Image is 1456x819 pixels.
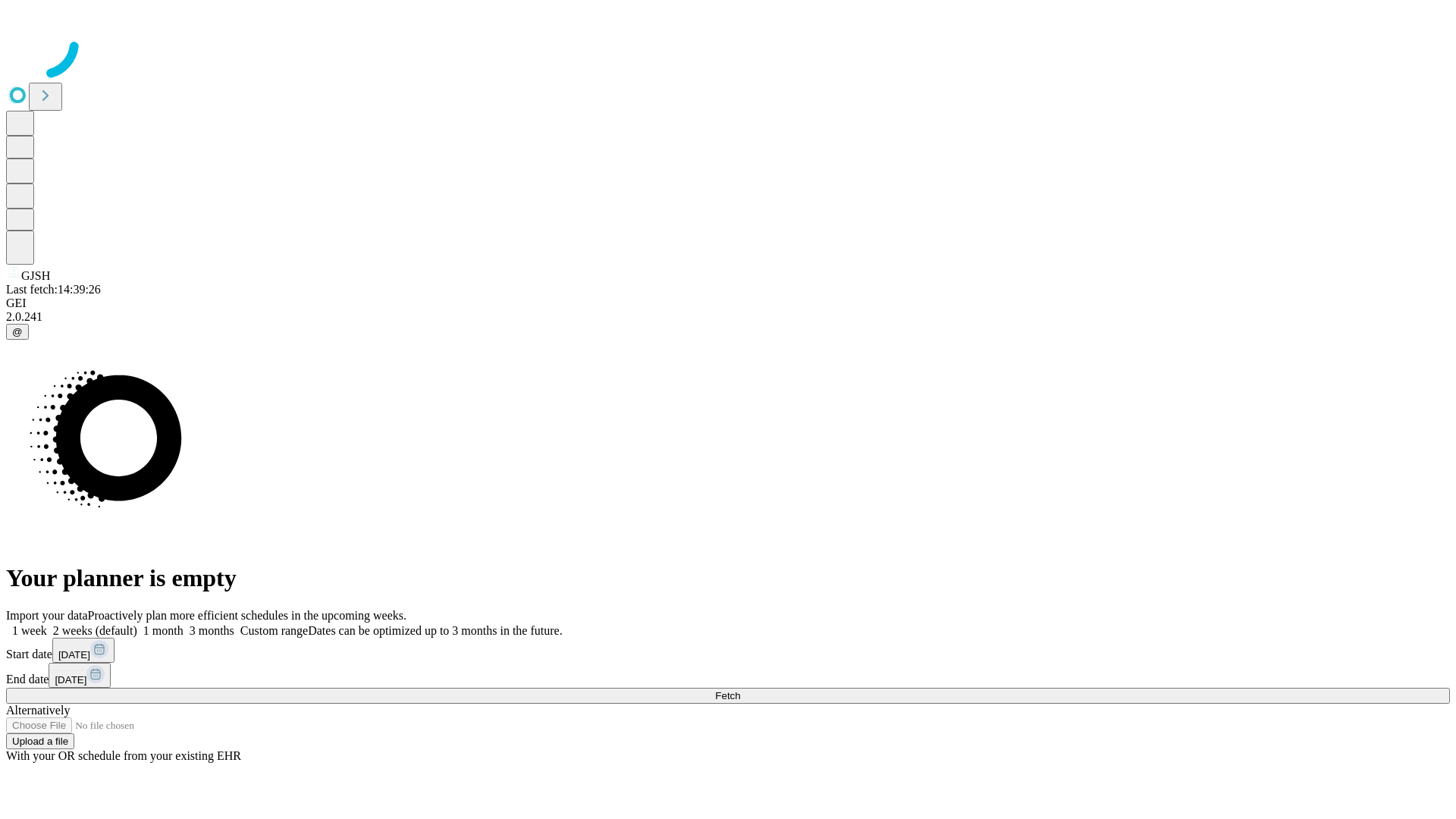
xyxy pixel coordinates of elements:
[6,324,29,340] button: @
[6,297,1450,310] div: GEI
[190,624,234,637] span: 3 months
[6,663,1450,688] div: End date
[6,749,241,762] span: With your OR schedule from your existing EHR
[49,663,111,688] button: [DATE]
[715,690,740,701] span: Fetch
[6,564,1450,592] h1: Your planner is empty
[53,624,137,637] span: 2 weeks (default)
[6,704,70,717] span: Alternatively
[143,624,184,637] span: 1 month
[21,269,50,282] span: GJSH
[6,310,1450,324] div: 2.0.241
[12,624,47,637] span: 1 week
[240,624,308,637] span: Custom range
[6,283,101,296] span: Last fetch: 14:39:26
[12,326,23,337] span: @
[88,609,406,622] span: Proactively plan more efficient schedules in the upcoming weeks.
[6,609,88,622] span: Import your data
[52,638,115,663] button: [DATE]
[6,733,74,749] button: Upload a file
[55,674,86,686] span: [DATE]
[6,688,1450,704] button: Fetch
[308,624,562,637] span: Dates can be optimized up to 3 months in the future.
[6,638,1450,663] div: Start date
[58,649,90,661] span: [DATE]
